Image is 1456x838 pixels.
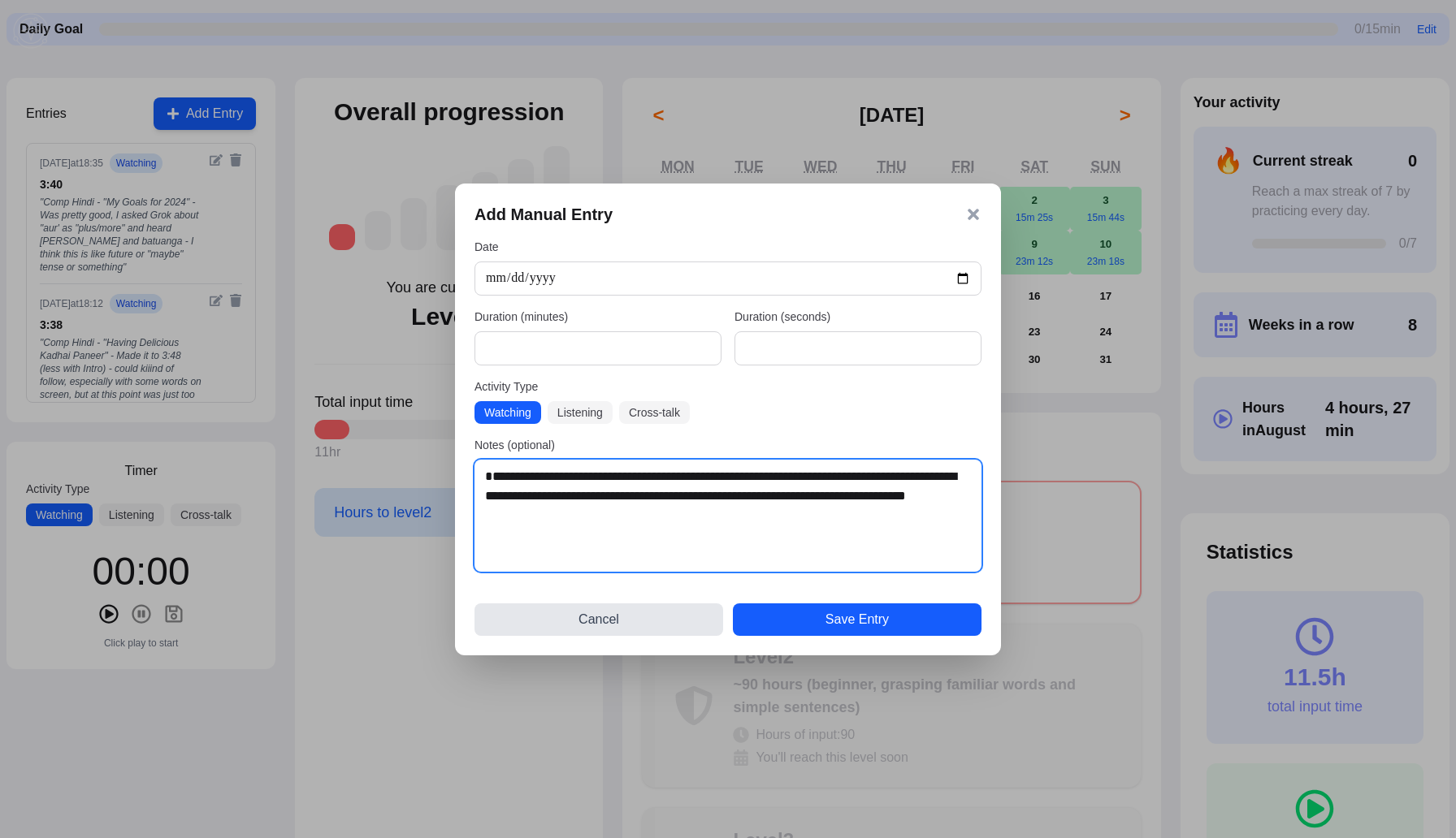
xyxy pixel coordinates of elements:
[474,239,981,255] label: Date
[548,401,613,424] button: Listening
[474,309,721,325] label: Duration (minutes)
[474,203,613,226] h3: Add Manual Entry
[734,309,981,325] label: Duration (seconds)
[619,401,690,424] button: Cross-talk
[474,437,981,453] label: Notes (optional)
[474,603,723,636] button: Cancel
[474,401,541,424] button: Watching
[474,378,981,395] label: Activity Type
[733,603,981,636] button: Save Entry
